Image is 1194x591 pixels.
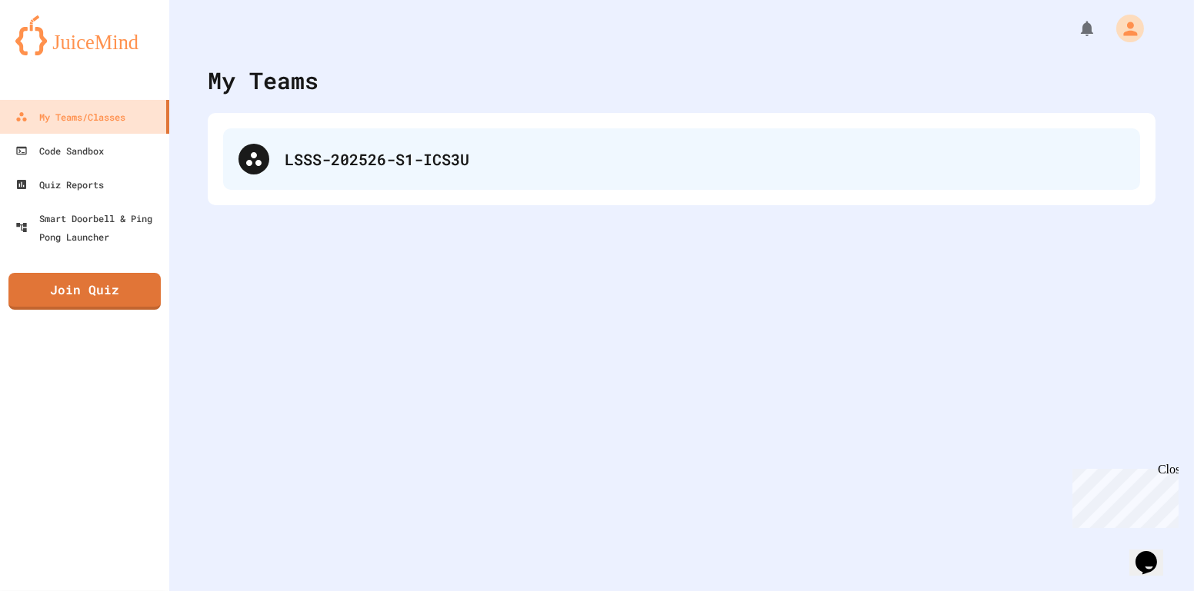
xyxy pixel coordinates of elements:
iframe: chat widget [1129,530,1179,576]
div: LSSS-202526-S1-ICS3U [285,148,1125,171]
div: LSSS-202526-S1-ICS3U [223,128,1140,190]
iframe: chat widget [1066,463,1179,528]
div: My Teams [208,63,319,98]
div: Smart Doorbell & Ping Pong Launcher [15,209,163,246]
div: My Account [1100,11,1148,46]
div: My Notifications [1049,15,1100,42]
div: My Teams/Classes [15,108,125,126]
a: Join Quiz [8,273,161,310]
div: Code Sandbox [15,141,104,160]
div: Quiz Reports [15,175,104,194]
img: logo-orange.svg [15,15,154,55]
div: Chat with us now!Close [6,6,106,98]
